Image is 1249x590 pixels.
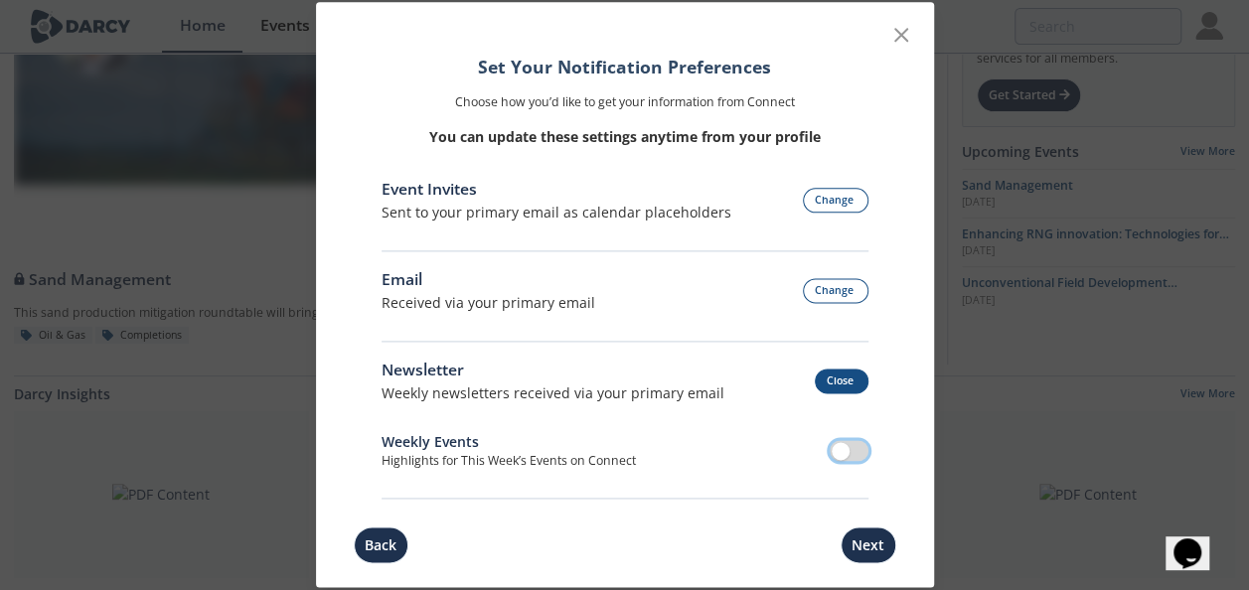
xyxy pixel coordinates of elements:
[803,279,868,304] button: Change
[382,292,595,313] p: Received via your primary email
[382,94,868,112] p: Choose how you’d like to get your information from Connect
[841,527,896,564] button: Next
[1166,511,1229,570] iframe: chat widget
[382,431,636,452] div: Weekly Events
[354,527,408,564] button: Back
[382,382,724,403] div: Weekly newsletters received via your primary email
[382,452,636,470] p: Highlights for This Week’s Events on Connect
[803,188,868,213] button: Change
[382,202,731,222] div: Sent to your primary email as calendar placeholders
[815,369,868,394] button: Close
[382,360,724,383] div: Newsletter
[382,126,868,147] p: You can update these settings anytime from your profile
[382,54,868,79] h1: Set Your Notification Preferences
[382,178,731,202] div: Event Invites
[382,269,595,293] div: Email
